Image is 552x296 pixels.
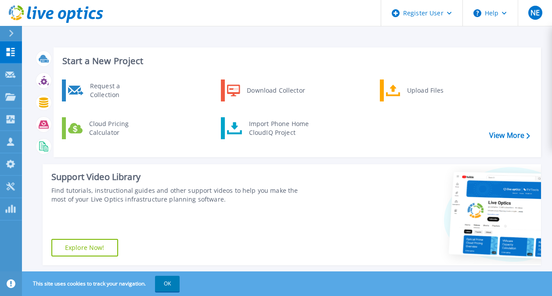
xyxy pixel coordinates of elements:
a: Cloud Pricing Calculator [62,117,152,139]
h3: Start a New Project [62,56,530,66]
div: Import Phone Home CloudIQ Project [245,119,313,137]
a: Download Collector [221,79,311,101]
span: This site uses cookies to track your navigation. [24,276,180,292]
span: NE [530,9,540,16]
div: Find tutorials, instructional guides and other support videos to help you make the most of your L... [51,186,310,204]
a: View More [489,131,530,140]
div: Upload Files [403,82,468,99]
div: Cloud Pricing Calculator [85,119,150,137]
a: Upload Files [380,79,470,101]
div: Download Collector [242,82,309,99]
a: Request a Collection [62,79,152,101]
a: Explore Now! [51,239,118,256]
button: OK [155,276,180,292]
div: Support Video Library [51,171,310,183]
div: Request a Collection [86,82,150,99]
